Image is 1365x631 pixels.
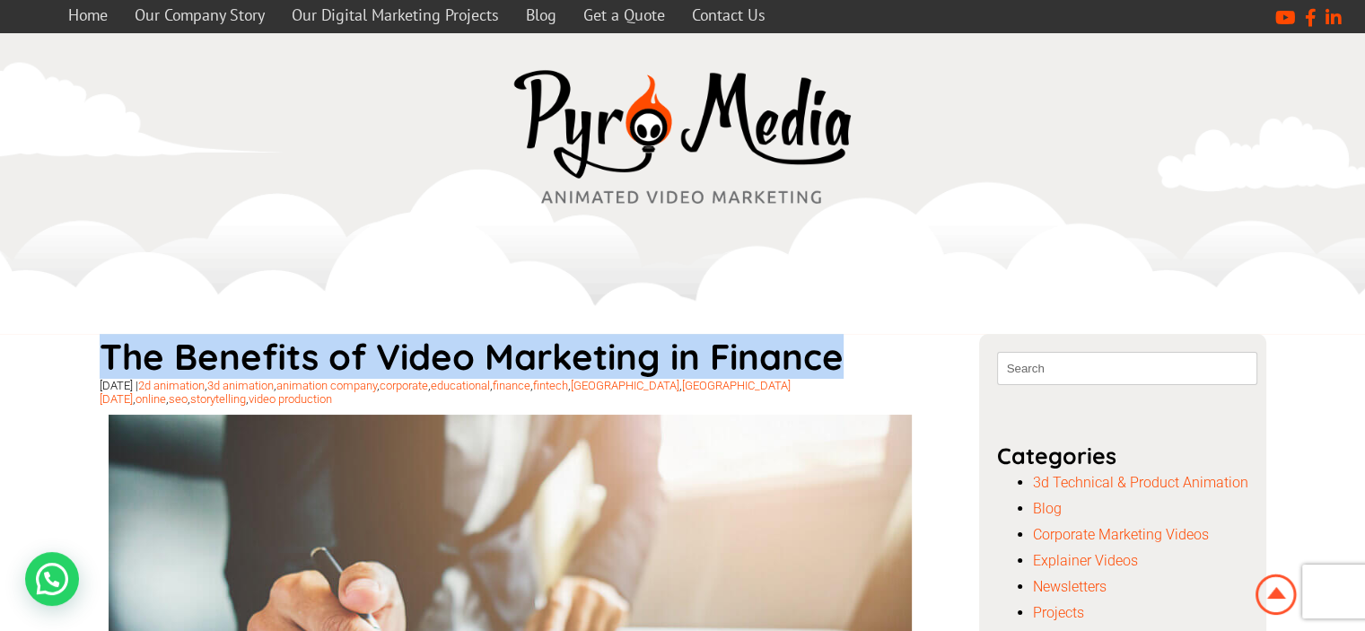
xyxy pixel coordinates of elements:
[136,392,166,406] a: online
[138,379,205,392] a: 2d animation
[1033,526,1209,543] a: Corporate Marketing Videos
[1033,500,1062,517] a: Blog
[249,392,332,406] a: video production
[503,60,862,215] img: video marketing media company westville durban logo
[533,379,568,392] a: fintech
[503,60,862,219] a: video marketing media company westville durban logo
[207,379,274,392] a: 3d animation
[276,379,377,392] a: animation company
[1033,474,1248,491] a: 3d Technical & Product Animation
[1252,571,1300,618] img: Animation Studio South Africa
[100,334,921,379] h1: The Benefits of Video Marketing in Finance
[380,379,428,392] a: corporate
[100,379,791,406] a: [GEOGRAPHIC_DATA][DATE]
[431,379,490,392] a: educational
[169,392,188,406] a: seo
[1033,552,1138,569] a: Explainer Videos
[190,392,246,406] a: storytelling
[571,379,679,392] a: [GEOGRAPHIC_DATA]
[1033,578,1107,595] a: Newsletters
[493,379,530,392] a: finance
[997,442,1248,469] p: Categories
[100,379,921,406] div: [DATE] | , , , , , , , , , , , ,
[1033,604,1084,621] a: Projects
